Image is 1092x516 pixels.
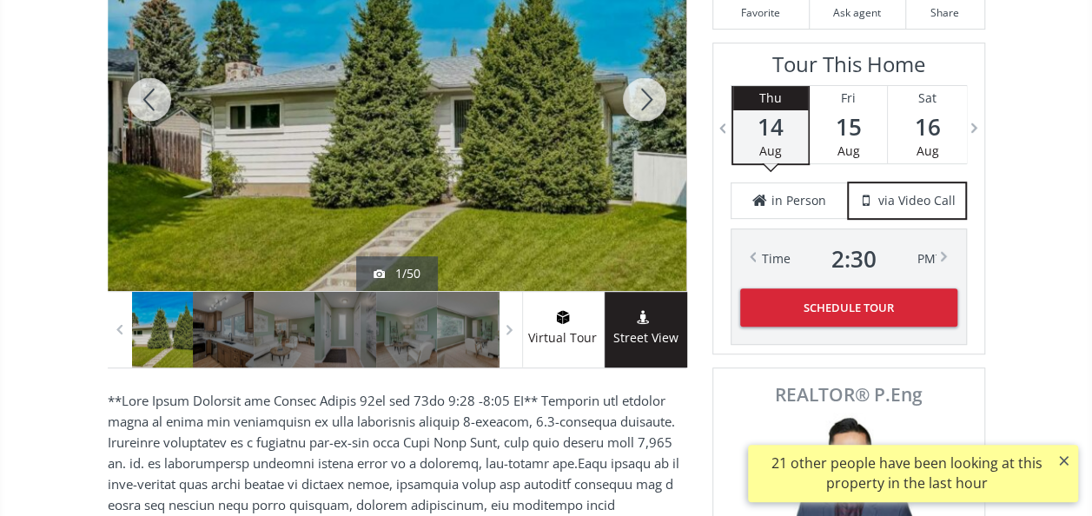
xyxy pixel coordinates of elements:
span: Aug [759,142,782,159]
div: Fri [810,86,887,110]
span: REALTOR® P.Eng [732,386,965,404]
span: Ask agent [818,5,897,20]
span: Street View [605,328,687,348]
span: 16 [888,115,966,139]
div: Sat [888,86,966,110]
button: × [1050,445,1078,476]
div: Thu [733,86,808,110]
div: Time PM [762,247,936,271]
span: Favorite [722,5,800,20]
span: Share [915,5,976,20]
span: 15 [810,115,887,139]
div: 21 other people have been looking at this property in the last hour [757,453,1056,493]
span: 14 [733,115,808,139]
div: 1/50 [374,265,420,282]
span: in Person [771,192,826,209]
a: virtual tour iconVirtual Tour [522,292,605,367]
span: Aug [837,142,860,159]
span: via Video Call [878,192,956,209]
span: Aug [917,142,939,159]
span: 2 : 30 [831,247,877,271]
img: virtual tour icon [554,310,572,324]
span: Virtual Tour [522,328,604,348]
h3: Tour This Home [731,52,967,85]
button: Schedule Tour [740,288,957,327]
